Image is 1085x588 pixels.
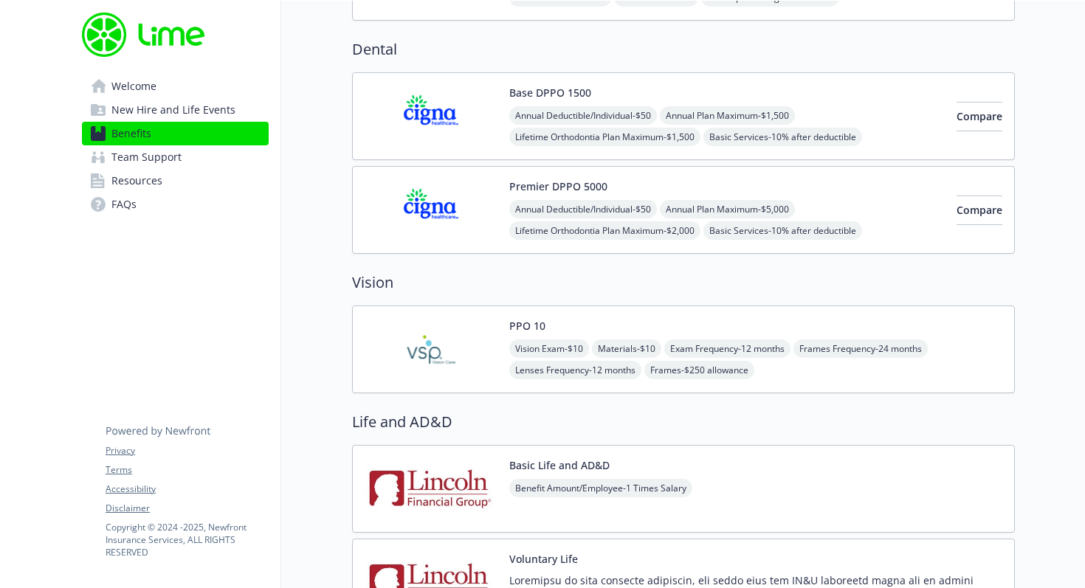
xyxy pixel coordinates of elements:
[509,200,657,218] span: Annual Deductible/Individual - $50
[592,339,661,358] span: Materials - $10
[111,122,151,145] span: Benefits
[82,169,269,193] a: Resources
[106,463,268,477] a: Terms
[82,122,269,145] a: Benefits
[660,106,795,125] span: Annual Plan Maximum - $1,500
[509,361,641,379] span: Lenses Frequency - 12 months
[509,128,700,146] span: Lifetime Orthodontia Plan Maximum - $1,500
[111,169,162,193] span: Resources
[352,411,1015,433] h2: Life and AD&D
[509,106,657,125] span: Annual Deductible/Individual - $50
[509,85,591,100] button: Base DPPO 1500
[660,200,795,218] span: Annual Plan Maximum - $5,000
[509,221,700,240] span: Lifetime Orthodontia Plan Maximum - $2,000
[365,318,497,381] img: Vision Service Plan carrier logo
[509,551,578,567] button: Voluntary Life
[703,128,862,146] span: Basic Services - 10% after deductible
[365,457,497,520] img: Lincoln Financial Group carrier logo
[111,98,235,122] span: New Hire and Life Events
[957,102,1002,131] button: Compare
[106,444,268,457] a: Privacy
[352,271,1015,294] h2: Vision
[957,203,1002,217] span: Compare
[111,75,156,98] span: Welcome
[111,145,182,169] span: Team Support
[365,179,497,241] img: CIGNA carrier logo
[82,75,269,98] a: Welcome
[957,109,1002,123] span: Compare
[509,179,607,194] button: Premier DPPO 5000
[365,85,497,148] img: CIGNA carrier logo
[352,38,1015,60] h2: Dental
[111,193,137,216] span: FAQs
[509,457,610,473] button: Basic Life and AD&D
[644,361,754,379] span: Frames - $250 allowance
[793,339,928,358] span: Frames Frequency - 24 months
[106,482,268,496] a: Accessibility
[664,339,790,358] span: Exam Frequency - 12 months
[82,193,269,216] a: FAQs
[82,145,269,169] a: Team Support
[106,502,268,515] a: Disclaimer
[703,221,862,240] span: Basic Services - 10% after deductible
[957,196,1002,225] button: Compare
[82,98,269,122] a: New Hire and Life Events
[509,339,589,358] span: Vision Exam - $10
[106,521,268,558] p: Copyright © 2024 - 2025 , Newfront Insurance Services, ALL RIGHTS RESERVED
[509,318,545,333] button: PPO 10
[509,479,692,497] span: Benefit Amount/Employee - 1 Times Salary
